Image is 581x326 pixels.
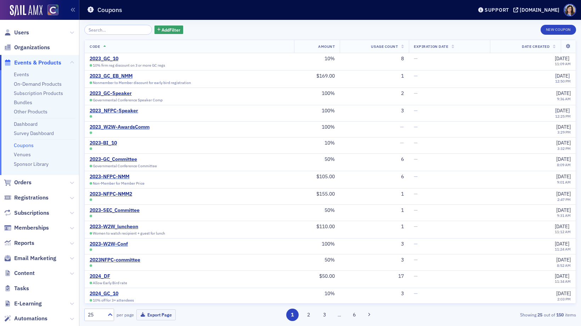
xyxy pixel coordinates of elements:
[90,291,157,297] a: 2024_GC_10
[557,96,571,101] time: 9:36 AM
[14,194,49,202] span: Registrations
[325,55,335,62] span: 10%
[536,311,544,318] strong: 25
[90,174,157,180] a: 2023-NFPC-NMM
[90,273,157,280] a: 2024_DF
[10,5,43,16] img: SailAMX
[316,223,335,230] span: $110.00
[414,90,418,96] span: —
[541,25,576,35] button: New Coupon
[557,146,571,151] time: 3:32 PM
[90,44,100,49] span: Code
[325,156,335,162] span: 50%
[154,26,184,34] button: AddFilter
[318,309,331,321] button: 3
[318,44,335,49] span: Amount
[14,269,35,277] span: Content
[557,263,571,268] time: 8:52 AM
[14,300,42,308] span: E-Learning
[345,73,404,79] div: 1
[47,5,58,16] img: SailAMX
[136,309,176,320] button: Export Page
[14,59,61,67] span: Events & Products
[345,156,404,163] div: 6
[4,300,42,308] a: E-Learning
[286,309,299,321] button: 1
[14,142,34,148] a: Coupons
[90,224,165,230] a: 2023-W2W_luncheon
[14,224,49,232] span: Memberships
[345,291,404,297] div: 3
[90,73,191,79] a: 2023_GC_EB_NMM
[14,99,32,106] a: Bundles
[414,223,418,230] span: —
[541,26,576,32] a: New Coupon
[414,107,418,114] span: —
[322,124,335,130] span: 100%
[414,273,418,279] span: —
[90,124,150,130] a: 2023_W2W-AwardsComm
[485,7,509,13] div: Support
[325,257,335,263] span: 50%
[90,108,138,114] div: 2023_NFPC-Speaker
[316,191,335,197] span: $155.00
[325,140,335,146] span: 10%
[348,309,361,321] button: 6
[414,140,418,146] span: —
[4,315,47,322] a: Automations
[14,239,34,247] span: Reports
[556,124,571,130] span: [DATE]
[90,257,140,263] a: 2023NFPC-committee
[14,44,50,51] span: Organizations
[556,207,571,213] span: [DATE]
[90,90,163,97] a: 2023_GC-Speaker
[322,90,335,96] span: 100%
[93,231,165,236] span: Women to watch recipient + guest for lunch
[97,6,122,14] h1: Coupons
[93,181,157,186] span: Non-Member for Member Price
[93,98,163,102] span: Governmental Conference Speaker Comp
[345,273,404,280] div: 17
[555,55,569,62] span: [DATE]
[414,191,418,197] span: —
[345,56,404,62] div: 8
[90,241,128,247] a: 2023-W2W-Conf
[88,311,103,319] div: 25
[556,90,571,96] span: [DATE]
[555,279,571,284] time: 11:34 AM
[555,73,570,79] span: [DATE]
[513,7,562,12] button: [DOMAIN_NAME]
[90,191,132,197] a: 2023-NFPC-NMM2
[90,140,117,146] a: 2023-BI_10
[414,156,418,162] span: —
[522,44,549,49] span: Date Created
[14,285,29,292] span: Tasks
[14,151,31,158] a: Venues
[4,224,49,232] a: Memberships
[316,73,335,79] span: $169.00
[400,124,404,130] span: —
[556,290,571,297] span: [DATE]
[414,207,418,213] span: —
[417,311,576,318] div: Showing out of items
[93,63,165,68] span: 10% firm reg discount on 3 or more GC regs
[556,173,571,180] span: [DATE]
[557,213,571,218] time: 9:31 AM
[14,71,29,78] a: Events
[555,79,571,84] time: 12:50 PM
[4,209,49,217] a: Subscriptions
[84,25,152,35] input: Search…
[4,179,32,186] a: Orders
[14,81,62,87] a: On-Demand Products
[319,273,335,279] span: $50.00
[345,241,404,247] div: 3
[14,90,63,96] a: Subscription Products
[302,309,315,321] button: 2
[555,241,569,247] span: [DATE]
